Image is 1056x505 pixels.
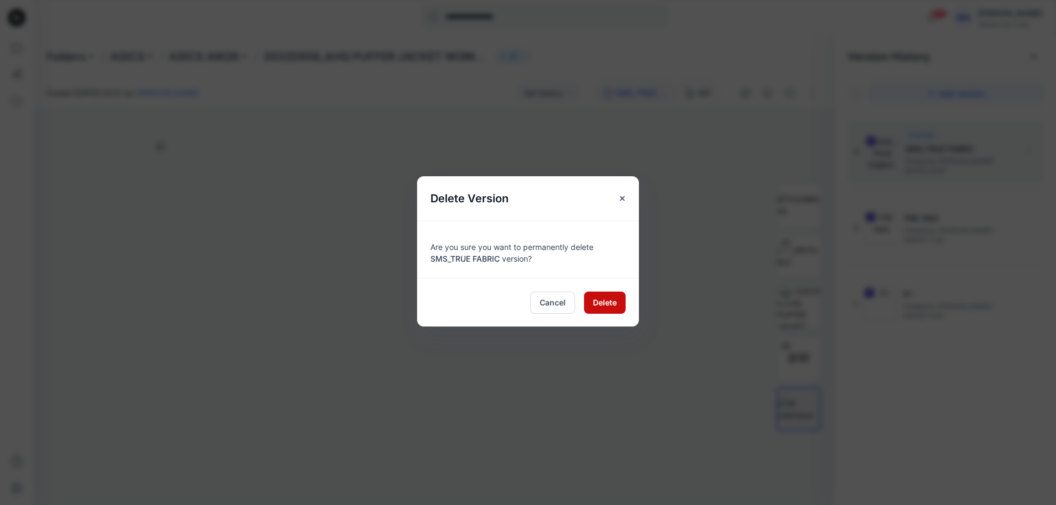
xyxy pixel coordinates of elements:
button: Close [612,188,632,208]
button: Delete [584,292,626,314]
span: Cancel [540,297,566,308]
div: Are you sure you want to permanently delete version? [430,234,626,264]
h5: Delete Version [417,176,522,221]
button: Cancel [530,292,575,314]
span: Delete [593,297,617,308]
span: SMS_TRUE FABRIC [430,254,500,263]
